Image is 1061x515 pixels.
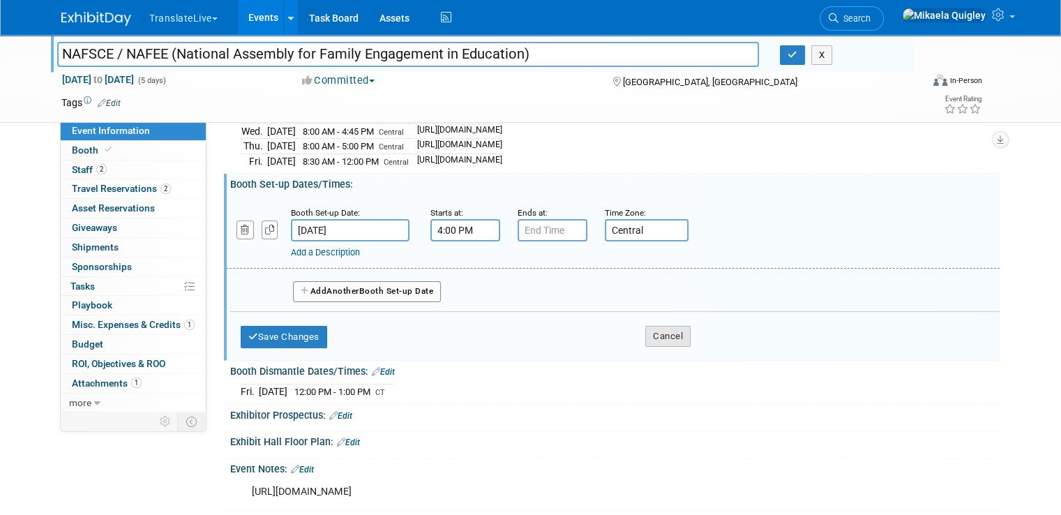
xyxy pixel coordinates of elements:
a: Giveaways [61,218,206,237]
a: Edit [372,367,395,377]
a: Edit [98,98,121,108]
span: Shipments [72,241,119,253]
span: 1 [131,378,142,388]
i: Booth reservation complete [105,146,112,154]
button: AddAnotherBooth Set-up Date [293,281,441,302]
span: [DATE] [DATE] [61,73,135,86]
td: Tags [61,96,121,110]
span: 2 [160,184,171,194]
td: Personalize Event Tab Strip [153,412,178,431]
a: ROI, Objectives & ROO [61,354,206,373]
a: Budget [61,335,206,354]
span: Sponsorships [72,261,132,272]
td: Fri. [241,385,259,399]
button: X [811,45,833,65]
td: [URL][DOMAIN_NAME] [409,154,502,168]
a: Attachments1 [61,374,206,393]
div: Event Rating [944,96,981,103]
div: Booth Set-up Dates/Times: [230,174,1000,191]
span: Central [379,142,404,151]
small: Starts at: [430,208,463,218]
td: [DATE] [267,154,296,168]
a: Travel Reservations2 [61,179,206,198]
span: Central [384,158,409,167]
a: Tasks [61,277,206,296]
a: Edit [329,411,352,421]
span: Staff [72,164,107,175]
td: Thu. [241,139,267,154]
span: Central [379,128,404,137]
span: 12:00 PM - 1:00 PM [294,387,370,397]
img: Mikaela Quigley [902,8,986,23]
td: Toggle Event Tabs [178,412,206,431]
img: ExhibitDay [61,12,131,26]
a: Event Information [61,121,206,140]
input: Time Zone [605,219,688,241]
a: Add a Description [291,247,360,257]
span: 8:30 AM - 12:00 PM [303,156,379,167]
span: CT [375,388,385,397]
span: Travel Reservations [72,183,171,194]
span: [GEOGRAPHIC_DATA], [GEOGRAPHIC_DATA] [623,77,797,87]
button: Cancel [645,326,691,347]
div: Exhibitor Prospectus: [230,405,1000,423]
span: 8:00 AM - 4:45 PM [303,126,374,137]
a: Search [820,6,884,31]
a: Shipments [61,238,206,257]
span: Event Information [72,125,150,136]
a: Booth [61,141,206,160]
span: Giveaways [72,222,117,233]
span: Booth [72,144,114,156]
a: Edit [291,465,314,475]
input: End Time [518,219,587,241]
td: [URL][DOMAIN_NAME] [409,124,502,139]
div: Event Format [846,73,982,94]
span: 2 [96,164,107,174]
span: Misc. Expenses & Credits [72,319,195,330]
span: more [69,397,91,408]
div: Exhibit Hall Floor Plan: [230,431,1000,449]
span: Budget [72,338,103,350]
td: [URL][DOMAIN_NAME] [409,139,502,154]
a: Staff2 [61,161,206,179]
span: 1 [184,320,195,330]
img: Format-Inperson.png [933,75,947,86]
input: Date [291,219,409,241]
span: Tasks [70,281,95,292]
small: Time Zone: [605,208,646,218]
span: Another [326,286,359,296]
small: Ends at: [518,208,548,218]
span: ROI, Objectives & ROO [72,358,165,369]
small: Booth Set-up Date: [291,208,360,218]
span: Asset Reservations [72,202,155,214]
div: Booth Dismantle Dates/Times: [230,361,1000,379]
span: Attachments [72,378,142,389]
span: to [91,74,105,85]
a: Asset Reservations [61,199,206,218]
a: Sponsorships [61,257,206,276]
button: Save Changes [241,326,327,348]
a: Playbook [61,296,206,315]
span: Search [838,13,871,24]
td: [DATE] [267,139,296,154]
td: Fri. [241,154,267,168]
input: Start Time [430,219,500,241]
div: [URL][DOMAIN_NAME] [242,478,850,506]
a: Edit [337,438,360,447]
button: Committed [297,73,380,88]
span: (5 days) [137,76,166,85]
td: Wed. [241,124,267,139]
div: Event Notes: [230,458,1000,477]
span: Playbook [72,299,112,311]
div: In-Person [949,75,982,86]
a: Misc. Expenses & Credits1 [61,315,206,334]
a: more [61,394,206,412]
td: [DATE] [267,124,296,139]
span: 8:00 AM - 5:00 PM [303,141,374,151]
td: [DATE] [259,385,287,399]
